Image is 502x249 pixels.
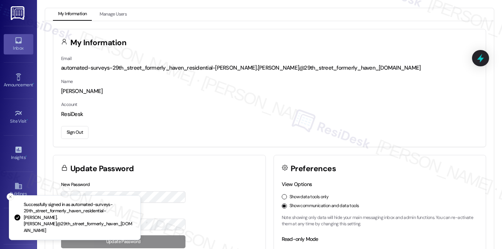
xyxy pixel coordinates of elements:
[4,216,33,236] a: Leads
[7,193,14,200] button: Close toast
[290,194,329,200] label: Show data tools only
[27,117,28,123] span: •
[61,126,88,139] button: Sign Out
[94,8,132,21] button: Manage Users
[70,165,134,173] h3: Update Password
[53,8,92,21] button: My Information
[61,182,90,187] label: New Password
[61,87,478,95] div: [PERSON_NAME]
[4,34,33,54] a: Inbox
[282,181,312,187] label: View Options
[61,79,73,84] label: Name
[24,202,134,234] p: Successfully signed in as automated-surveys-29th_street_formerly_haven_residential-[PERSON_NAME]....
[61,64,478,72] div: automated-surveys-29th_street_formerly_haven_residential-[PERSON_NAME].[PERSON_NAME]@29th_street_...
[61,102,77,107] label: Account
[33,81,34,86] span: •
[4,180,33,200] a: Buildings
[26,154,27,159] span: •
[61,56,71,62] label: Email
[290,203,359,209] label: Show communication and data tools
[291,165,336,173] h3: Preferences
[282,236,318,242] label: Read-only Mode
[61,110,478,118] div: ResiDesk
[4,143,33,163] a: Insights •
[282,215,478,228] p: Note: showing only data will hide your main messaging inbox and admin functions. You can re-activ...
[11,6,26,20] img: ResiDesk Logo
[70,39,127,47] h3: My Information
[4,107,33,127] a: Site Visit •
